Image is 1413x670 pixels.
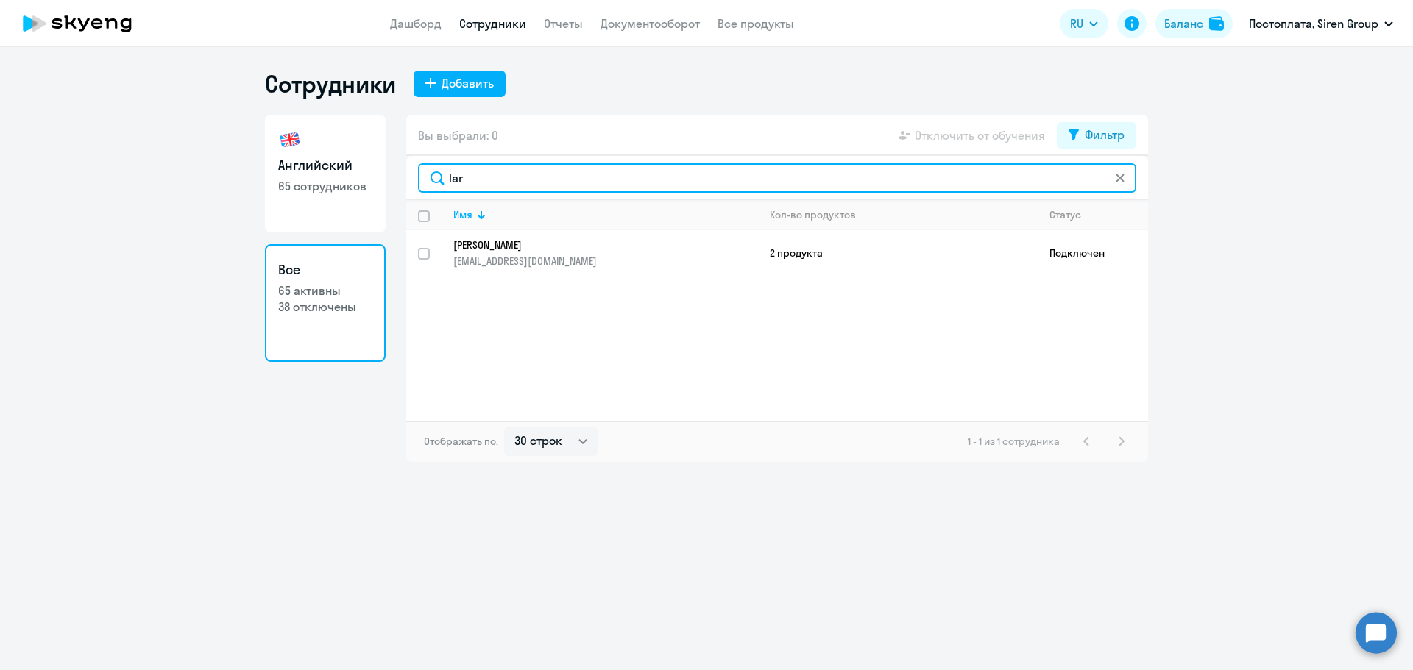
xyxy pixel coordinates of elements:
div: Статус [1049,208,1147,221]
div: Имя [453,208,472,221]
button: Добавить [414,71,506,97]
span: 1 - 1 из 1 сотрудника [968,435,1060,448]
p: 65 активны [278,282,372,299]
p: [PERSON_NAME] [453,238,737,252]
a: [PERSON_NAME][EMAIL_ADDRESS][DOMAIN_NAME] [453,238,757,268]
h3: Английский [278,156,372,175]
button: RU [1060,9,1108,38]
p: 65 сотрудников [278,178,372,194]
span: RU [1070,15,1083,32]
div: Баланс [1164,15,1203,32]
p: [EMAIL_ADDRESS][DOMAIN_NAME] [453,254,757,268]
p: Постоплата, Siren Group [1249,15,1378,32]
div: Имя [453,208,757,221]
h3: Все [278,260,372,279]
div: Кол-во продуктов [770,208,856,221]
button: Постоплата, Siren Group [1242,6,1400,41]
img: english [278,128,302,152]
a: Сотрудники [459,16,526,31]
span: Вы выбрали: 0 [418,126,498,144]
a: Отчеты [544,16,583,31]
div: Добавить [442,74,494,92]
div: Фильтр [1085,126,1125,143]
p: 38 отключены [278,299,372,315]
td: Подключен [1038,230,1148,276]
h1: Сотрудники [265,69,396,99]
img: balance [1209,16,1224,31]
div: Статус [1049,208,1081,221]
a: Английский65 сотрудников [265,115,386,232]
button: Фильтр [1057,122,1136,149]
td: 2 продукта [758,230,1038,276]
span: Отображать по: [424,435,498,448]
a: Все65 активны38 отключены [265,244,386,362]
div: Кол-во продуктов [770,208,1037,221]
input: Поиск по имени, email, продукту или статусу [418,163,1136,193]
a: Все продукты [718,16,794,31]
a: Дашборд [390,16,442,31]
a: Документооборот [601,16,700,31]
button: Балансbalance [1155,9,1233,38]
